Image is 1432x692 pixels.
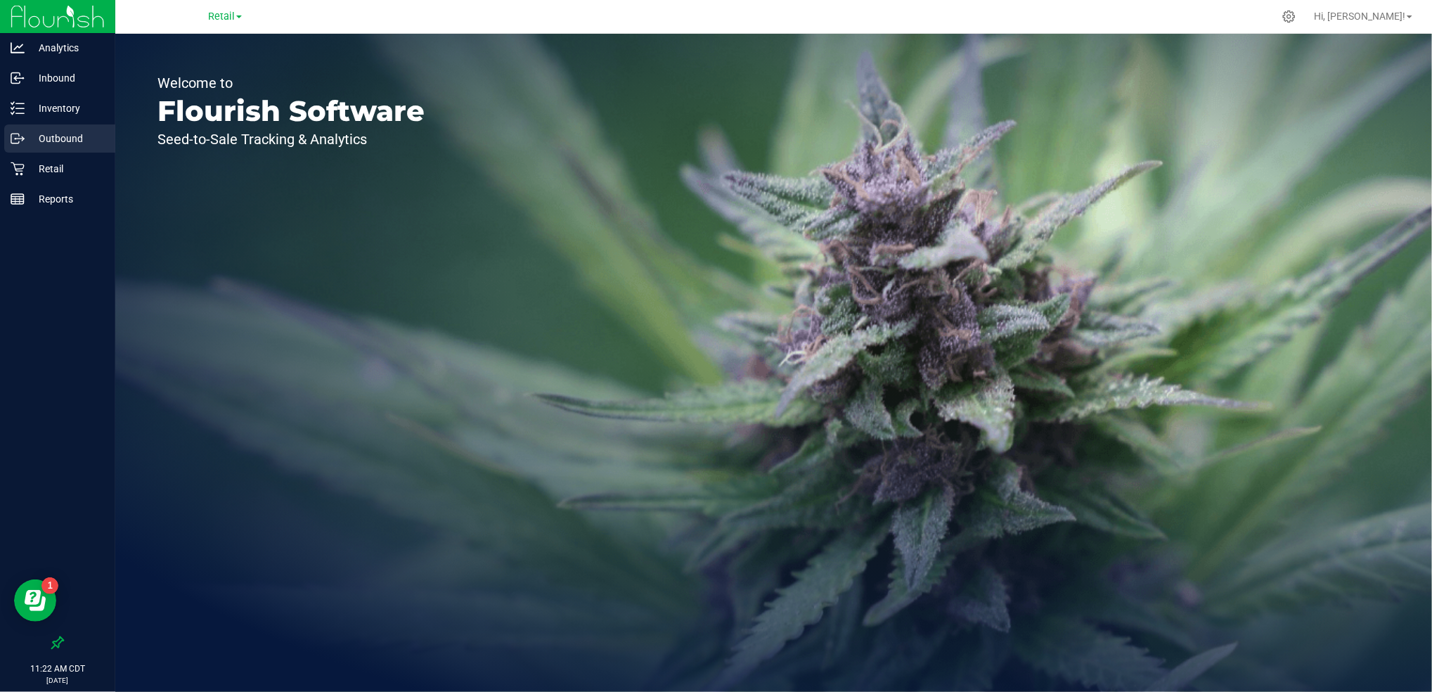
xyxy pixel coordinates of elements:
[25,191,109,207] p: Reports
[157,76,425,90] p: Welcome to
[14,579,56,622] iframe: Resource center
[11,101,25,115] inline-svg: Inventory
[6,662,109,675] p: 11:22 AM CDT
[25,130,109,147] p: Outbound
[51,636,65,650] label: Pin the sidebar to full width on large screens
[41,577,58,594] iframe: Resource center unread badge
[11,192,25,206] inline-svg: Reports
[11,71,25,85] inline-svg: Inbound
[11,41,25,55] inline-svg: Analytics
[157,132,425,146] p: Seed-to-Sale Tracking & Analytics
[11,162,25,176] inline-svg: Retail
[25,39,109,56] p: Analytics
[1280,10,1298,23] div: Manage settings
[11,132,25,146] inline-svg: Outbound
[208,11,235,23] span: Retail
[25,100,109,117] p: Inventory
[25,160,109,177] p: Retail
[1314,11,1405,22] span: Hi, [PERSON_NAME]!
[25,70,109,86] p: Inbound
[157,97,425,125] p: Flourish Software
[6,675,109,686] p: [DATE]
